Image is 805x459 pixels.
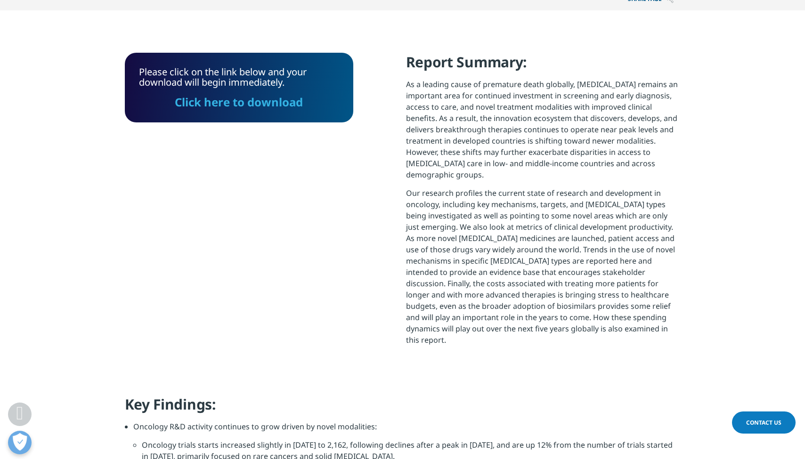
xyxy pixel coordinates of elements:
button: Open Preferences [8,431,32,454]
a: Click here to download [175,94,303,110]
h4: Report Summary: [406,53,681,79]
h4: Key Findings: [125,395,681,421]
a: Contact Us [732,411,796,434]
p: Our research profiles the current state of research and development in oncology, including key me... [406,187,681,353]
li: Oncology R&D activity continues to grow driven by novel modalities: [133,421,681,439]
div: Please click on the link below and your download will begin immediately. [139,67,339,108]
p: As a leading cause of premature death globally, [MEDICAL_DATA] remains an important area for cont... [406,79,681,187]
span: Contact Us [746,419,781,427]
